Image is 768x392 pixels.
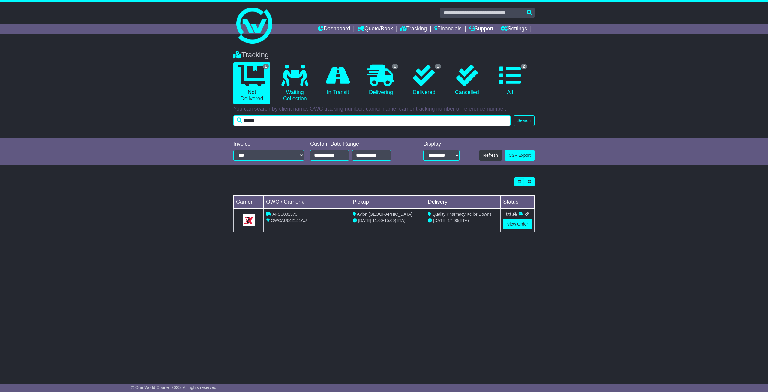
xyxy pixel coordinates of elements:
span: 11:00 [373,218,383,223]
span: [DATE] [433,218,446,223]
a: Cancelled [448,62,485,98]
img: GetCarrierServiceLogo [243,214,255,226]
a: Support [469,24,493,34]
button: Search [514,115,535,126]
div: (ETA) [428,217,498,224]
span: AFSS001373 [272,212,297,217]
a: Settings [501,24,527,34]
div: Display [423,141,460,147]
a: In Transit [319,62,356,98]
a: View Order [503,219,532,229]
span: © One World Courier 2025. All rights reserved. [131,385,218,390]
a: Dashboard [318,24,350,34]
span: 17:00 [448,218,458,223]
span: 15:00 [384,218,395,223]
a: 2 All [492,62,529,98]
p: You can search by client name, OWC tracking number, carrier name, carrier tracking number or refe... [233,106,535,112]
span: [DATE] [358,218,371,223]
button: Refresh [479,150,502,161]
td: Carrier [234,196,264,209]
span: Avion [GEOGRAPHIC_DATA] [357,212,412,217]
a: CSV Export [505,150,535,161]
a: 1 Delivering [362,62,399,98]
td: Delivery [425,196,501,209]
td: OWC / Carrier # [264,196,350,209]
a: 1 Not Delivered [233,62,270,104]
span: 1 [392,64,398,69]
a: 1 Delivered [406,62,442,98]
span: OWCAU642141AU [271,218,307,223]
div: Tracking [230,51,538,59]
span: 1 [263,64,269,69]
span: Quality Pharmacy Keilor Downs [432,212,491,217]
td: Status [501,196,535,209]
div: - (ETA) [353,217,423,224]
a: Quote/Book [358,24,393,34]
a: Tracking [400,24,427,34]
div: Custom Date Range [310,141,406,147]
span: 1 [435,64,441,69]
span: 2 [521,64,527,69]
a: Financials [434,24,462,34]
div: Invoice [233,141,304,147]
td: Pickup [350,196,425,209]
a: Waiting Collection [276,62,313,104]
